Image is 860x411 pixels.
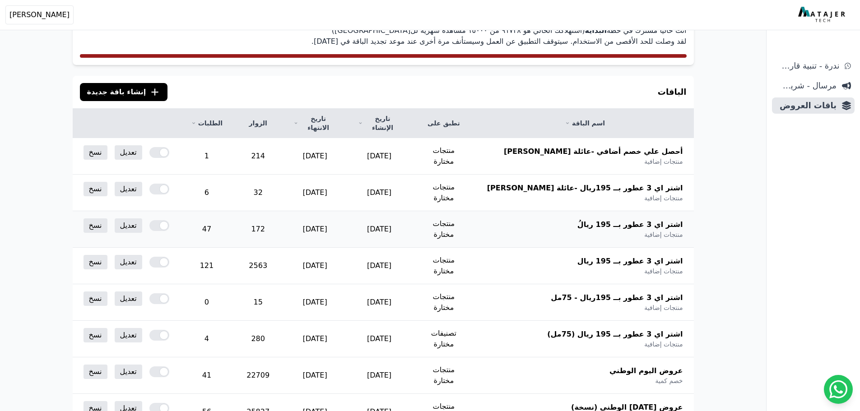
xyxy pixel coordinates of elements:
[798,7,847,23] img: MatajerTech Logo
[180,175,233,211] td: 6
[84,255,107,269] a: نسخ
[84,218,107,233] a: نسخ
[180,211,233,248] td: 47
[776,99,837,112] span: باقات العروض
[191,119,223,128] a: الطلبات
[577,256,683,267] span: اشتر اي 3 عطور بــ 195 ريال
[347,248,411,284] td: [DATE]
[644,267,683,276] span: منتجات إضافية
[411,321,476,357] td: تصنيفات مختارة
[80,83,168,101] button: إنشاء باقة جديدة
[180,138,233,175] td: 1
[577,219,683,230] span: اشتر اي 3 عطور بــ 195 ريالُ
[487,119,683,128] a: اسم الباقة
[411,109,476,138] th: تطبق على
[84,328,107,342] a: نسخ
[283,138,347,175] td: [DATE]
[547,329,683,340] span: اشتر اي 3 عطور بــ 195 ريال (75مل)
[233,138,283,175] td: 214
[180,248,233,284] td: 121
[347,138,411,175] td: [DATE]
[347,284,411,321] td: [DATE]
[644,340,683,349] span: منتجات إضافية
[84,291,107,306] a: نسخ
[585,26,606,35] strong: البداية
[644,194,683,203] span: منتجات إضافية
[180,321,233,357] td: 4
[233,284,283,321] td: 15
[411,175,476,211] td: منتجات مختارة
[347,175,411,211] td: [DATE]
[658,86,687,98] h3: الباقات
[283,321,347,357] td: [DATE]
[411,138,476,175] td: منتجات مختارة
[347,357,411,394] td: [DATE]
[115,218,142,233] a: تعديل
[233,248,283,284] td: 2563
[293,114,336,132] a: تاريخ الانتهاء
[233,321,283,357] td: 280
[283,357,347,394] td: [DATE]
[655,376,683,385] span: خصم كمية
[87,87,146,97] span: إنشاء باقة جديدة
[283,248,347,284] td: [DATE]
[233,357,283,394] td: 22709
[283,284,347,321] td: [DATE]
[115,182,142,196] a: تعديل
[84,182,107,196] a: نسخ
[504,146,683,157] span: أحصل علي خصم أضافي -عائلة [PERSON_NAME]
[115,145,142,160] a: تعديل
[84,145,107,160] a: نسخ
[5,5,74,24] button: [PERSON_NAME]
[644,230,683,239] span: منتجات إضافية
[644,303,683,312] span: منتجات إضافية
[115,291,142,306] a: تعديل
[347,211,411,248] td: [DATE]
[411,211,476,248] td: منتجات مختارة
[9,9,70,20] span: [PERSON_NAME]
[551,292,683,303] span: اشتر اي 3 عطور بــ 195ريال - 75مل
[233,175,283,211] td: 32
[644,157,683,166] span: منتجات إضافية
[115,328,142,342] a: تعديل
[84,365,107,379] a: نسخ
[80,25,687,47] p: أنت حاليا مشترك في خطة (استهلاكك الحالي هو ٩١٧۳٨ من ١٥۰۰۰ مشاهدة شهرية لل[GEOGRAPHIC_DATA]) لقد و...
[609,365,683,376] span: عروض اليوم الوطني
[358,114,400,132] a: تاريخ الإنشاء
[487,183,683,194] span: اشتر اي 3 عطور بــ 195ريال -عائلة [PERSON_NAME]
[180,284,233,321] td: 0
[411,284,476,321] td: منتجات مختارة
[776,60,839,72] span: ندرة - تنبية قارب علي النفاذ
[180,357,233,394] td: 41
[347,321,411,357] td: [DATE]
[283,175,347,211] td: [DATE]
[776,79,837,92] span: مرسال - شريط دعاية
[411,248,476,284] td: منتجات مختارة
[233,109,283,138] th: الزوار
[283,211,347,248] td: [DATE]
[411,357,476,394] td: منتجات مختارة
[115,255,142,269] a: تعديل
[233,211,283,248] td: 172
[115,365,142,379] a: تعديل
